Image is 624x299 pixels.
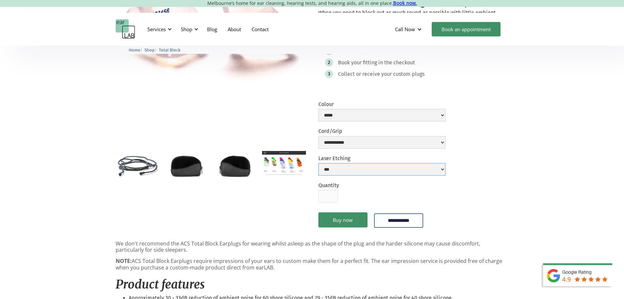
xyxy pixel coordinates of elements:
[222,20,246,39] a: About
[181,26,192,32] div: Shop
[116,241,509,253] p: We don't recommend the ACS Total Block Earplugs for wearing whilst asleep as the shape of the plu...
[318,10,509,22] p: When you need to block out as much sound as possible with little ambient awareness required.
[129,48,140,53] span: Home
[129,47,144,53] li: 〉
[328,60,330,65] div: 2
[432,22,501,36] a: Book an appointment
[147,26,166,32] div: Services
[338,59,415,66] div: Book your fitting in the checkout
[159,48,180,53] span: Total Block
[144,47,155,53] a: Shop
[116,151,159,180] a: open lightbox
[213,151,257,180] a: open lightbox
[390,19,428,39] div: Call Now
[318,212,368,227] a: Buy now
[318,101,445,107] label: Colour
[116,257,132,265] strong: NOTE:
[262,151,306,176] a: open lightbox
[318,155,445,161] label: Laser Etching
[246,20,274,39] a: Contact
[318,128,445,134] label: Cord/Grip
[328,72,330,76] div: 3
[144,48,155,53] span: Shop
[177,19,200,39] div: Shop
[116,19,135,39] a: home
[116,277,205,292] em: Product features
[129,47,140,53] a: Home
[116,258,509,270] p: ACS Total Block Earplugs require impressions of your ears to custom make them for a perfect fit. ...
[318,182,339,188] label: Quantity
[143,19,174,39] div: Services
[164,151,208,180] a: open lightbox
[395,26,415,32] div: Call Now
[202,20,222,39] a: Blog
[144,47,159,53] li: 〉
[338,71,425,77] div: Collect or receive your custom plugs
[159,47,180,53] a: Total Block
